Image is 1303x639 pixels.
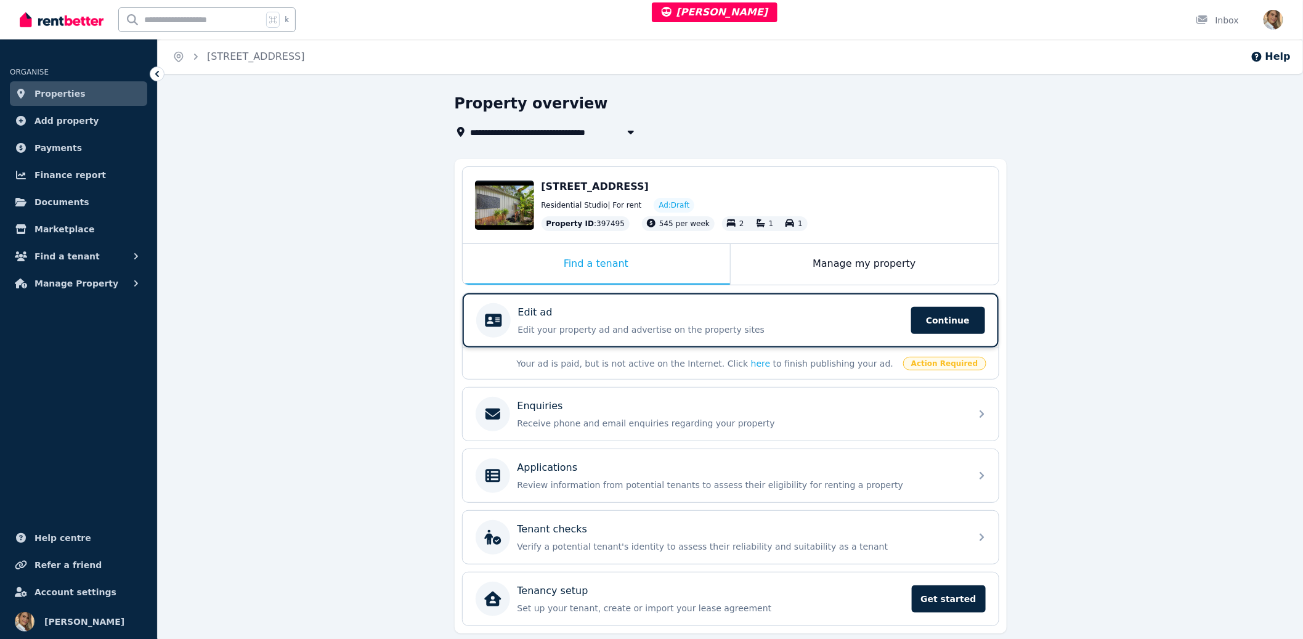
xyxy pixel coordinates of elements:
p: Receive phone and email enquiries regarding your property [518,417,964,429]
a: here [751,359,771,368]
p: Verify a potential tenant's identity to assess their reliability and suitability as a tenant [518,540,964,553]
span: 545 per week [659,219,710,228]
p: Enquiries [518,399,563,413]
span: Find a tenant [35,249,100,264]
p: Applications [518,460,578,475]
p: Tenant checks [518,522,588,537]
span: k [285,15,289,25]
img: Jodie Cartmer [15,612,35,632]
span: ORGANISE [10,68,49,76]
a: Add property [10,108,147,133]
span: [PERSON_NAME] [44,614,124,629]
p: Edit your property ad and advertise on the property sites [518,324,904,336]
span: Payments [35,140,82,155]
img: RentBetter [20,10,104,29]
div: Manage my property [731,244,999,285]
a: Payments [10,136,147,160]
span: Residential Studio | For rent [542,200,642,210]
a: Marketplace [10,217,147,242]
a: Account settings [10,580,147,604]
a: Documents [10,190,147,214]
span: Account settings [35,585,116,600]
span: Marketplace [35,222,94,237]
span: [STREET_ADDRESS] [542,181,649,192]
p: Review information from potential tenants to assess their eligibility for renting a property [518,479,964,491]
span: Action Required [903,357,986,370]
a: Tenancy setupSet up your tenant, create or import your lease agreementGet started [463,572,999,625]
span: Documents [35,195,89,210]
p: Your ad is paid, but is not active on the Internet. Click to finish publishing your ad. [517,357,896,370]
span: [PERSON_NAME] [662,6,768,18]
div: Inbox [1196,14,1239,26]
button: Manage Property [10,271,147,296]
a: Finance report [10,163,147,187]
span: Ad: Draft [659,200,689,210]
div: : 397495 [542,216,630,231]
a: ApplicationsReview information from potential tenants to assess their eligibility for renting a p... [463,449,999,502]
span: Add property [35,113,99,128]
a: Tenant checksVerify a potential tenant's identity to assess their reliability and suitability as ... [463,511,999,564]
p: Edit ad [518,305,553,320]
p: Tenancy setup [518,584,588,598]
a: Properties [10,81,147,106]
div: Find a tenant [463,244,730,285]
span: 2 [739,219,744,228]
span: Continue [911,307,985,334]
a: Help centre [10,526,147,550]
img: Jodie Cartmer [1264,10,1283,30]
span: Finance report [35,168,106,182]
button: Help [1251,49,1291,64]
span: Refer a friend [35,558,102,572]
button: Find a tenant [10,244,147,269]
a: EnquiriesReceive phone and email enquiries regarding your property [463,388,999,441]
a: [STREET_ADDRESS] [207,51,305,62]
p: Set up your tenant, create or import your lease agreement [518,602,904,614]
span: Property ID [546,219,595,229]
a: Refer a friend [10,553,147,577]
span: Get started [912,585,986,613]
nav: Breadcrumb [158,39,320,74]
h1: Property overview [455,94,608,113]
a: Edit adEdit your property ad and advertise on the property sitesContinue [463,293,999,348]
span: Manage Property [35,276,118,291]
span: 1 [798,219,803,228]
span: Help centre [35,531,91,545]
span: 1 [769,219,774,228]
span: Properties [35,86,86,101]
